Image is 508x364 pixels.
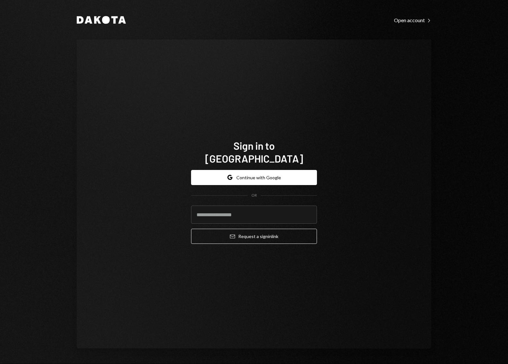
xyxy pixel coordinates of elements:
button: Request a signinlink [191,229,317,244]
a: Open account [394,16,431,23]
div: OR [251,193,257,198]
h1: Sign in to [GEOGRAPHIC_DATA] [191,139,317,165]
button: Continue with Google [191,170,317,185]
div: Open account [394,17,431,23]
